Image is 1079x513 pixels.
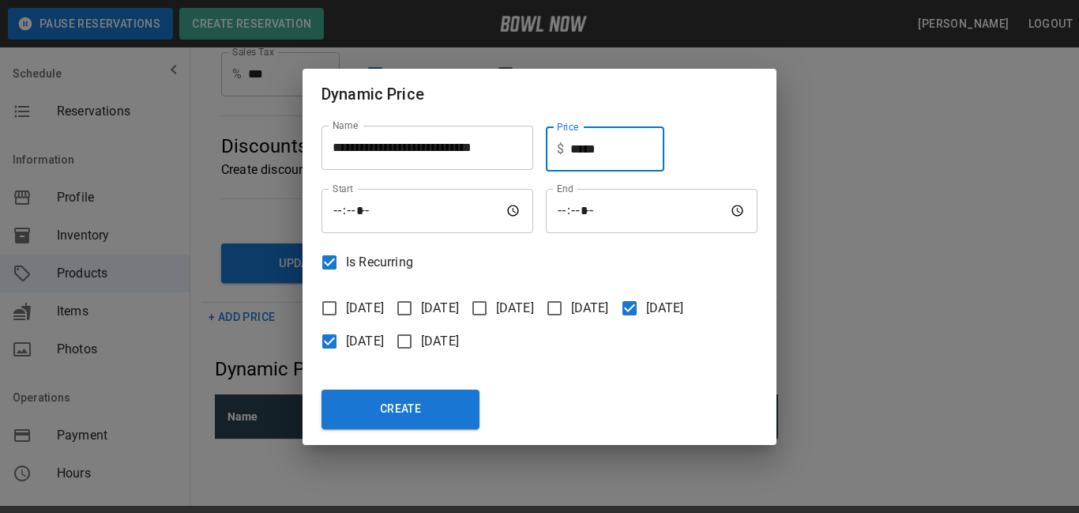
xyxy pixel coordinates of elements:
[646,299,684,318] span: [DATE]
[346,299,384,318] span: [DATE]
[303,69,776,119] h2: Dynamic Price
[421,332,459,351] span: [DATE]
[346,332,384,351] span: [DATE]
[557,140,564,159] p: $
[496,299,534,318] span: [DATE]
[321,390,479,429] button: Create
[571,299,609,318] span: [DATE]
[346,253,413,272] span: Is Recurring
[421,299,459,318] span: [DATE]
